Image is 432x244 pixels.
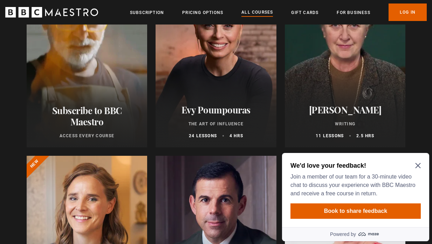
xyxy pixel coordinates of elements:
[164,121,268,127] p: The Art of Influence
[293,104,397,115] h2: [PERSON_NAME]
[389,4,427,21] a: Log In
[189,133,217,139] p: 24 lessons
[11,53,142,69] button: Book to share feedback
[291,9,318,16] a: Gift Cards
[3,77,150,91] a: Powered by maze
[356,133,374,139] p: 2.5 hrs
[130,9,164,16] a: Subscription
[229,133,243,139] p: 4 hrs
[337,9,370,16] a: For business
[130,4,427,21] nav: Primary
[11,11,139,20] h2: We'd love your feedback!
[182,9,223,16] a: Pricing Options
[136,13,142,18] button: Close Maze Prompt
[3,3,150,91] div: Optional study invitation
[11,22,139,48] p: Join a member of our team for a 30-minute video chat to discuss your experience with BBC Maestro ...
[293,121,397,127] p: Writing
[5,7,98,18] svg: BBC Maestro
[164,104,268,115] h2: Evy Poumpouras
[241,9,273,16] a: All Courses
[316,133,344,139] p: 11 lessons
